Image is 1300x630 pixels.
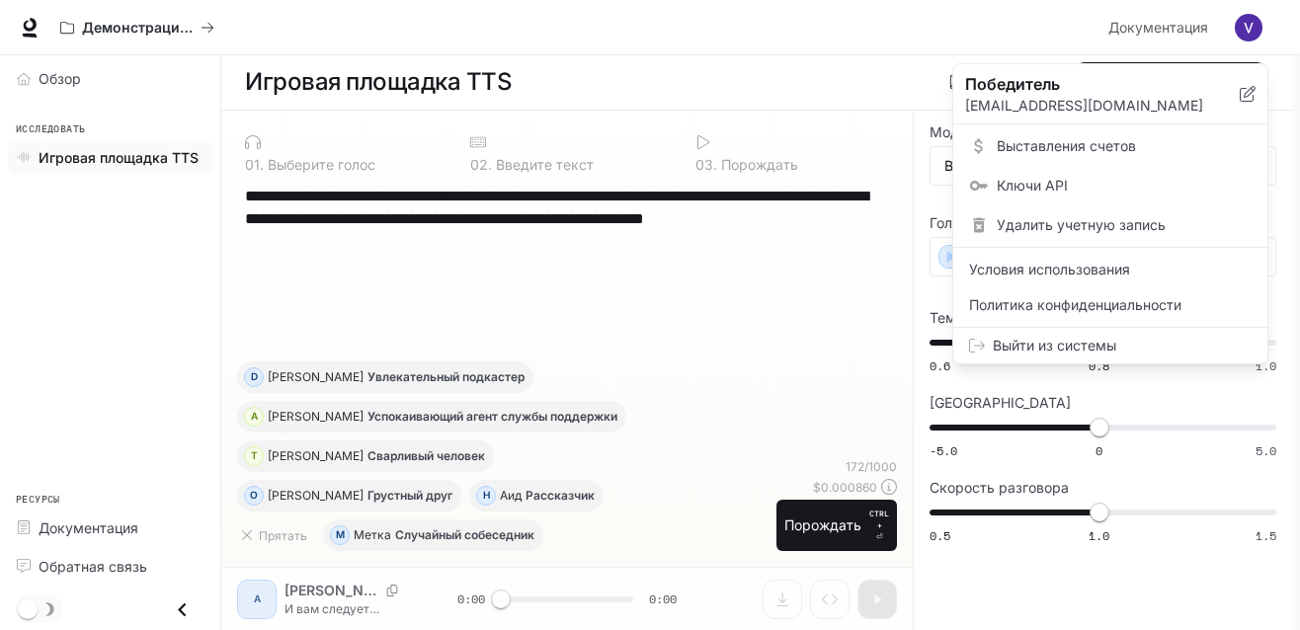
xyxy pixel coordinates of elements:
span: Выйти из системы [993,336,1252,355]
span: Политика конфиденциальности [969,295,1252,315]
span: Удалить учетную запись [997,215,1252,235]
div: Победитель[EMAIL_ADDRESS][DOMAIN_NAME] [953,64,1267,124]
span: Условия использования [969,260,1252,279]
a: Условия использования [957,252,1263,287]
a: Выставления счетов [957,128,1263,164]
p: Победитель [965,72,1208,96]
div: Выйти из системы [953,328,1267,363]
a: Политика конфиденциальности [957,287,1263,323]
div: Удалить учетную запись [957,207,1263,243]
span: Выставления счетов [997,136,1252,156]
a: Ключи API [957,168,1263,203]
span: Ключи API [997,176,1252,196]
p: [EMAIL_ADDRESS][DOMAIN_NAME] [965,96,1240,116]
